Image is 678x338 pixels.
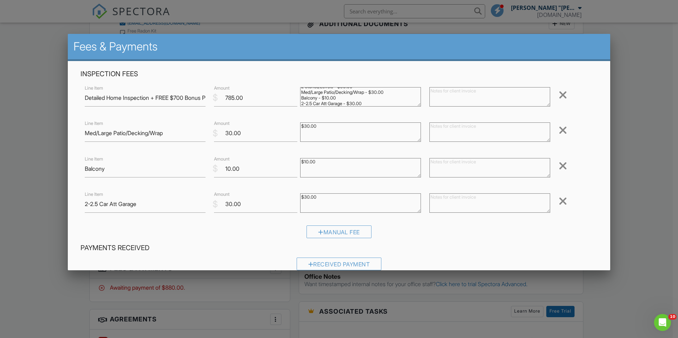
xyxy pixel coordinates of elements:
[307,225,371,238] div: Manual Fee
[213,163,218,175] div: $
[668,314,677,320] span: 10
[214,156,230,162] label: Amount
[213,127,218,139] div: $
[300,87,421,107] textarea: $695.00 (Base) +$90.00 (sqft 3000 - 3500) +$-40.00 (zip 30040)
[654,314,671,331] iframe: Intercom live chat
[81,70,597,79] h4: Inspection Fees
[85,191,103,198] label: Line Item
[297,262,382,269] a: Received Payment
[300,122,421,142] textarea: $30.00
[85,156,103,162] label: Line Item
[214,191,230,198] label: Amount
[213,198,218,210] div: $
[73,40,605,54] h2: Fees & Payments
[307,230,371,237] a: Manual Fee
[85,85,103,91] label: Line Item
[213,92,218,104] div: $
[85,120,103,127] label: Line Item
[300,193,421,213] textarea: $30.00
[214,120,230,127] label: Amount
[300,158,421,177] textarea: $10.00
[297,258,382,270] div: Received Payment
[81,243,597,253] h4: Payments Received
[214,85,230,91] label: Amount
